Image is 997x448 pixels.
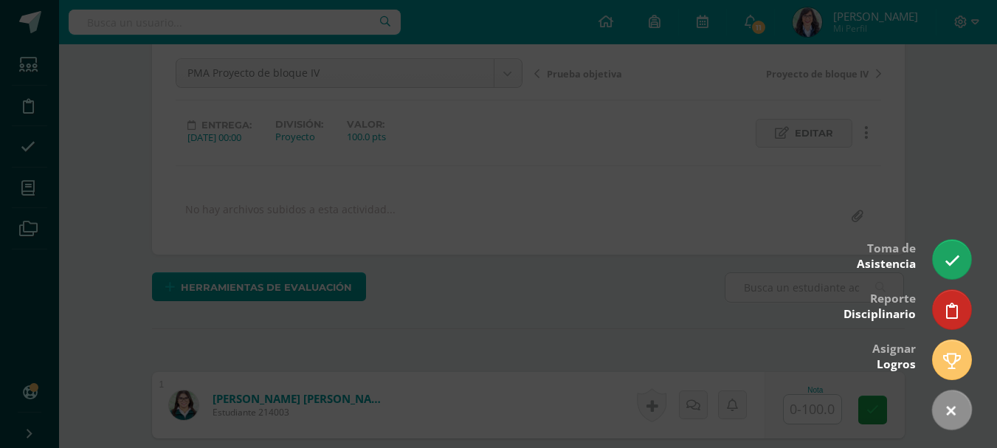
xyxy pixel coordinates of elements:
[844,281,916,329] div: Reporte
[872,331,916,379] div: Asignar
[877,356,916,372] span: Logros
[857,256,916,272] span: Asistencia
[857,231,916,279] div: Toma de
[844,306,916,322] span: Disciplinario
